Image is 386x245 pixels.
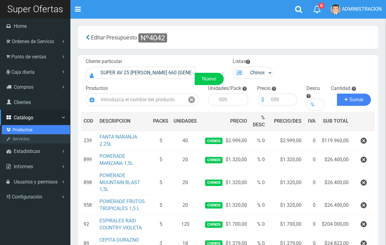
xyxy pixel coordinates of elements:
[14,99,31,105] span: Clientes
[2,125,70,134] a: Productos
[342,6,382,12] span: ADMINISTRACION
[306,98,318,111] div: %
[11,69,35,75] span: Caja diaria
[86,58,122,65] label: Cliente particular
[171,112,200,131] th: UNIDADES
[98,94,185,106] input: Introduzca el nombre del producto
[171,169,200,196] td: 20
[171,150,200,170] td: 20
[151,215,171,234] td: 5
[318,196,351,215] td: $26.400,00
[171,131,200,150] td: 40
[14,179,58,185] span: Usuarios y permisos
[86,85,108,92] label: Productos
[318,150,351,170] td: $26.400,00
[205,157,223,163] span: Chinos
[81,112,97,131] th: COD
[91,34,137,41] span: Editar Presupuesto
[318,98,324,111] input: 000
[200,131,249,150] td: $2.999,00
[304,131,318,150] td: 0
[249,196,267,215] td: % 0
[319,3,324,9] span: 0
[14,115,33,121] span: Catálogo
[81,150,97,170] td: 899
[267,131,304,150] td: $2.999,00
[306,85,320,92] label: Descu
[108,118,130,124] span: CRIPCION
[151,150,171,170] td: 5
[304,196,318,215] td: 0
[349,97,364,102] span: Sumar
[97,112,151,131] th: DES
[249,150,267,170] td: % 0
[205,138,223,144] span: Chinos
[249,169,267,196] td: % 0
[200,196,249,215] td: $1.320,00
[331,4,341,14] img: User Image
[200,169,249,196] td: $1.320,00
[12,194,42,200] span: Configuración
[11,54,46,60] span: Punto de ventas
[249,215,267,234] td: % 0
[257,94,268,106] div: $
[14,164,33,169] span: Informes
[268,94,297,106] input: 000
[233,58,250,65] label: Listas
[304,150,318,170] td: 0
[253,115,265,128] span: % DESC
[267,150,304,170] td: $1.320,00
[257,85,271,92] label: Precio
[337,94,371,106] button: Sumar
[267,196,304,215] td: $1.320,00
[267,215,304,234] td: $1.700,00
[99,218,142,231] a: ESPIRALES RAID COUNTRY VIOLETA
[304,169,318,196] td: 0
[99,134,137,147] a: FANTA NARANJA 2.25L
[200,215,249,234] td: $1.700,00
[151,196,171,215] td: 5
[205,180,223,186] span: Chinos
[308,118,316,124] span: IVA
[230,118,247,125] span: PRECIO
[304,215,318,234] td: 0
[14,84,33,90] span: Compras
[267,169,304,196] td: $1.320,00
[81,131,97,150] td: 239
[99,153,133,166] a: POWERADE MANZANA 1,5L
[249,131,267,150] td: % 0
[216,94,248,106] input: 000
[195,73,223,85] a: Nuevo
[171,215,200,234] td: 120
[138,33,167,43] span: Nº4042
[318,169,351,196] td: $26.400,00
[81,169,97,196] td: 898
[205,221,223,228] span: Chinos
[12,39,54,44] span: Ordenes de Servicio
[274,118,302,124] span: PRECIO/DES
[318,131,351,150] td: $119.960,00
[151,112,171,131] th: PACKS
[331,85,350,92] label: Cantidad
[2,134,70,143] a: Servicios
[151,169,171,196] td: 5
[97,67,195,79] input: Consumidor Final
[7,4,63,14] span: Super Ofertas
[81,196,97,215] td: 958
[171,196,200,215] td: 20
[99,199,145,211] a: POWERADE FRUTOS TROPICALES 1,5 L
[81,215,97,234] td: 92
[200,150,249,170] td: $1.320,00
[205,202,223,209] span: Chinos
[99,173,140,192] a: POWERADE MOUNTAIN BLAST 1,5L
[318,215,351,234] td: $204.000,00
[331,94,337,106] input: Cantidad
[208,85,241,92] label: Unidades/Pack
[151,131,171,150] td: 5
[14,148,40,154] span: Estadisticas
[323,118,349,125] span: SUB TOTAL
[14,23,27,29] span: Home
